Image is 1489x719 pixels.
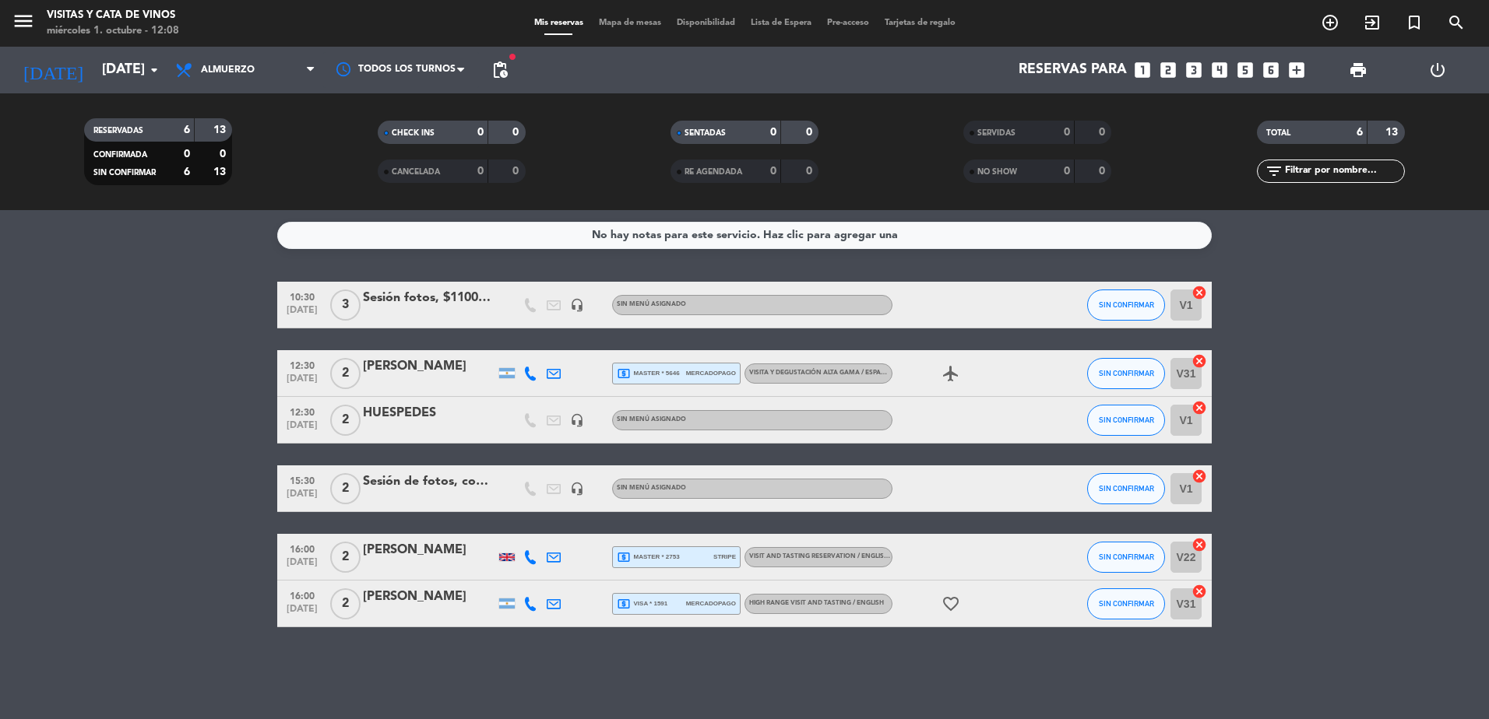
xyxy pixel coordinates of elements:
button: SIN CONFIRMAR [1087,542,1165,573]
span: 2 [330,358,361,389]
div: Sesión de fotos, cobrar $11000 p/p [363,472,495,492]
i: local_atm [617,597,631,611]
span: 10:30 [283,287,322,305]
i: looks_two [1158,60,1178,80]
strong: 0 [806,127,815,138]
span: VISIT AND TASTING RESERVATION / ENGLISH [749,553,907,559]
span: SIN CONFIRMAR [1099,599,1154,608]
span: 2 [330,588,361,619]
i: cancel [1192,537,1207,552]
span: SIN CONFIRMAR [1099,416,1154,424]
strong: 13 [213,167,229,177]
strong: 0 [512,127,522,138]
i: filter_list [1265,162,1283,181]
span: [DATE] [283,604,322,622]
i: looks_4 [1209,60,1230,80]
div: Visitas y Cata de Vinos [47,8,179,23]
span: VISITA Y DEGUSTACIÓN ALTA GAMA / ESPAÑOL [749,370,895,376]
i: menu [12,9,35,33]
strong: 0 [1064,127,1070,138]
i: looks_one [1132,60,1153,80]
div: HUESPEDES [363,403,495,423]
span: SIN CONFIRMAR [93,169,156,177]
i: add_circle_outline [1321,13,1339,32]
i: search [1447,13,1466,32]
button: menu [12,9,35,38]
span: mercadopago [686,368,736,378]
strong: 0 [512,166,522,177]
i: local_atm [617,550,631,564]
i: looks_5 [1235,60,1255,80]
span: CONFIRMADA [93,151,147,159]
i: looks_3 [1184,60,1204,80]
span: SIN CONFIRMAR [1099,300,1154,309]
span: NO SHOW [977,168,1017,176]
span: RESERVADAS [93,127,143,135]
button: SIN CONFIRMAR [1087,405,1165,436]
i: headset_mic [570,413,584,427]
strong: 0 [1099,127,1108,138]
div: miércoles 1. octubre - 12:08 [47,23,179,39]
div: No hay notas para este servicio. Haz clic para agregar una [592,226,898,244]
strong: 0 [806,166,815,177]
span: Almuerzo [201,65,255,75]
div: [PERSON_NAME] [363,540,495,560]
i: add_box [1287,60,1307,80]
span: Tarjetas de regalo [877,19,963,27]
span: Sin menú asignado [617,301,686,307]
span: visa * 1591 [617,597,667,611]
span: master * 5646 [617,367,680,381]
span: 3 [330,289,361,321]
span: mercadopago [686,598,736,609]
button: SIN CONFIRMAR [1087,289,1165,321]
span: HIGH RANGE VISIT AND TASTING / ENGLISH [749,600,884,606]
div: LOG OUT [1398,47,1477,93]
strong: 0 [477,127,484,138]
i: cancel [1192,285,1207,300]
strong: 6 [184,167,190,177]
span: 16:00 [283,586,322,604]
i: exit_to_app [1363,13,1382,32]
strong: 0 [770,166,776,177]
span: CANCELADA [392,168,440,176]
span: [DATE] [283,489,322,507]
span: 12:30 [283,402,322,420]
strong: 13 [1385,127,1401,138]
span: Sin menú asignado [617,485,686,491]
span: master * 2753 [617,550,680,564]
span: Pre-acceso [819,19,877,27]
span: Disponibilidad [669,19,743,27]
i: headset_mic [570,482,584,496]
i: local_atm [617,367,631,381]
i: arrow_drop_down [145,61,164,79]
span: stripe [713,552,736,562]
span: 12:30 [283,356,322,374]
strong: 13 [213,125,229,135]
div: [PERSON_NAME] [363,356,495,377]
span: Sin menú asignado [617,416,686,423]
span: RE AGENDADA [685,168,742,176]
span: SIN CONFIRMAR [1099,552,1154,561]
div: Sesión fotos, $11000p/p [363,288,495,308]
span: Mis reservas [526,19,591,27]
span: [DATE] [283,557,322,575]
span: SIN CONFIRMAR [1099,369,1154,377]
i: looks_6 [1261,60,1281,80]
strong: 0 [1064,166,1070,177]
span: 16:00 [283,539,322,557]
span: CHECK INS [392,129,435,137]
span: [DATE] [283,305,322,323]
i: power_settings_new [1428,61,1447,79]
button: SIN CONFIRMAR [1087,358,1165,389]
span: SIN CONFIRMAR [1099,484,1154,493]
span: fiber_manual_record [508,52,517,61]
span: 2 [330,473,361,504]
span: 15:30 [283,471,322,489]
span: 2 [330,542,361,573]
i: cancel [1192,400,1207,416]
i: cancel [1192,584,1207,599]
div: [PERSON_NAME] [363,587,495,607]
span: [DATE] [283,374,322,391]
i: cancel [1192,468,1207,484]
span: pending_actions [491,61,509,79]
